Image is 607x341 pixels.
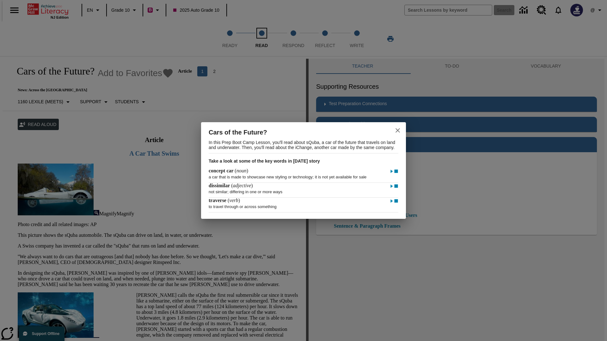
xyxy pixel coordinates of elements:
p: not similar; differing in one or more ways [209,186,398,194]
span: traverse [209,198,228,203]
h4: ( ) [209,198,240,203]
h4: ( ) [209,168,248,174]
p: to travel through or across something [209,201,398,209]
img: Stop - concept car [394,168,398,175]
span: noun [236,168,247,173]
h2: Cars of the Future? [209,127,379,137]
h4: ( ) [209,183,253,188]
span: adjective [233,183,251,188]
p: a car that is made to showcase new styling or technology; it is not yet available for sale [209,171,398,179]
p: In this Prep Boot Camp Lesson, you'll read about sQuba, a car of the future that travels on land ... [209,137,398,153]
h3: Take a look at some of the key words in [DATE] story [209,153,398,168]
img: Stop - traverse [394,198,398,204]
img: Play - dissimilar [389,183,394,189]
span: dissimilar [209,183,231,188]
img: Stop - dissimilar [394,183,398,189]
img: Play - traverse [389,198,394,204]
span: concept car [209,168,235,173]
img: Play - concept car [389,168,394,175]
button: close [390,123,405,138]
span: verb [229,198,238,203]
